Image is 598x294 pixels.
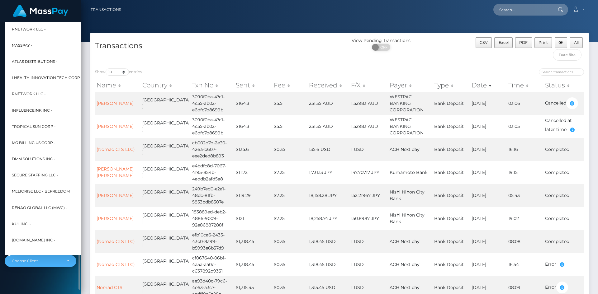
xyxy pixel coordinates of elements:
input: Date filter [553,49,582,61]
td: 147.70717 JPY [349,161,388,184]
td: 1.52983 AUD [349,115,388,138]
td: Error [543,253,584,276]
td: Completed [543,138,584,161]
td: 18,158.28 JPY [307,184,349,207]
td: 251.35 AUD [307,92,349,115]
span: WESTPAC BANKING CORPORATION [390,117,424,136]
td: Bank Deposit [433,138,470,161]
td: Completed [543,184,584,207]
span: All [574,40,579,45]
td: Bank Deposit [433,115,470,138]
span: Tropical Sun Corp - [12,123,56,131]
td: $1,318.45 [234,253,272,276]
td: 19:02 [507,207,543,230]
button: All [570,37,583,48]
td: $0.35 [272,253,307,276]
span: [DOMAIN_NAME] INC - [12,236,55,244]
th: Txn No: activate to sort column ascending [191,79,234,91]
input: Search transactions [539,68,584,76]
td: Cancelled [543,92,584,115]
td: [GEOGRAPHIC_DATA] [141,253,191,276]
td: Bank Deposit [433,92,470,115]
td: $164.3 [234,92,272,115]
td: [DATE] [470,92,507,115]
th: Country: activate to sort column ascending [141,79,191,91]
a: Nomad CTS [97,285,122,290]
td: [DATE] [470,230,507,253]
th: Sent: activate to sort column ascending [234,79,272,91]
a: [PERSON_NAME] [97,124,134,129]
span: PDF [519,40,528,45]
td: $0.35 [272,138,307,161]
td: [GEOGRAPHIC_DATA] [141,115,191,138]
td: [DATE] [470,253,507,276]
span: Nishi Nihon City Bank [390,212,425,224]
span: Print [539,40,548,45]
span: Kul Inc. - [12,220,31,228]
td: Completed [543,207,584,230]
span: Excel [499,40,509,45]
span: MG Billing US Corp - [12,139,55,147]
th: Received: activate to sort column ascending [307,79,349,91]
div: Choose Client [12,259,62,264]
th: Status: activate to sort column ascending [543,79,584,91]
td: 03:06 [507,92,543,115]
td: $1,318.45 [234,230,272,253]
td: Completed [543,161,584,184]
span: rNetwork LLC - [12,90,46,98]
td: Bank Deposit [433,161,470,184]
td: 183889ed-deb2-4886-9009-92e86887288f [191,207,234,230]
td: $5.5 [272,115,307,138]
input: Search... [493,4,552,16]
td: 03:05 [507,115,543,138]
span: Renao Global LLC (MWC) - [12,204,67,212]
td: 1 USD [349,253,388,276]
td: cb002d7d-2e30-426a-b607-eee2ded8b893 [191,138,234,161]
td: Cancelled at later time [543,115,584,138]
a: [PERSON_NAME] [97,193,134,198]
td: Bank Deposit [433,207,470,230]
td: 251.35 AUD [307,115,349,138]
a: Transactions [91,3,121,16]
td: 1,731.13 JPY [307,161,349,184]
td: 135.6 USD [307,138,349,161]
td: Bank Deposit [433,253,470,276]
td: [GEOGRAPHIC_DATA] [141,207,191,230]
th: Fee: activate to sort column ascending [272,79,307,91]
td: 16:16 [507,138,543,161]
td: $121 [234,207,272,230]
span: InfluenceInk Inc - [12,106,52,114]
span: Kumamoto Bank [390,170,427,175]
span: ACH Next day [390,262,420,267]
td: Bank Deposit [433,230,470,253]
span: RNetwork LLC - [12,25,46,33]
td: [DATE] [470,207,507,230]
td: Completed [543,230,584,253]
td: [GEOGRAPHIC_DATA] [141,161,191,184]
td: 1,318.45 USD [307,253,349,276]
td: $7.25 [272,184,307,207]
td: $11.72 [234,161,272,184]
td: efb10ca6-2435-43c0-8a99-b5993e6b37d9 [191,230,234,253]
td: 19:15 [507,161,543,184]
th: F/X: activate to sort column ascending [349,79,388,91]
td: [DATE] [470,161,507,184]
h4: Transactions [95,40,335,51]
td: 249b7ed0-e2a1-48dc-81fb-5853bdb8307e [191,184,234,207]
span: CSV [480,40,488,45]
a: (Nomad CTS LLC) [97,262,135,267]
span: Meliorise LLC - BEfreedom [12,187,70,195]
th: Date: activate to sort column ascending [470,79,507,91]
td: 1 USD [349,138,388,161]
a: [PERSON_NAME] [PERSON_NAME] [97,166,134,178]
td: [DATE] [470,138,507,161]
button: Column visibility [555,37,567,48]
td: Bank Deposit [433,184,470,207]
td: 3090f0ba-47c1-4c55-ab02-e6dfc7d8699b [191,115,234,138]
td: $0.35 [272,230,307,253]
td: [DATE] [470,184,507,207]
td: 16:54 [507,253,543,276]
td: [GEOGRAPHIC_DATA] [141,184,191,207]
td: $119.29 [234,184,272,207]
td: e4bdfc8d-7067-4195-854b-4addb2afd5a8 [191,161,234,184]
